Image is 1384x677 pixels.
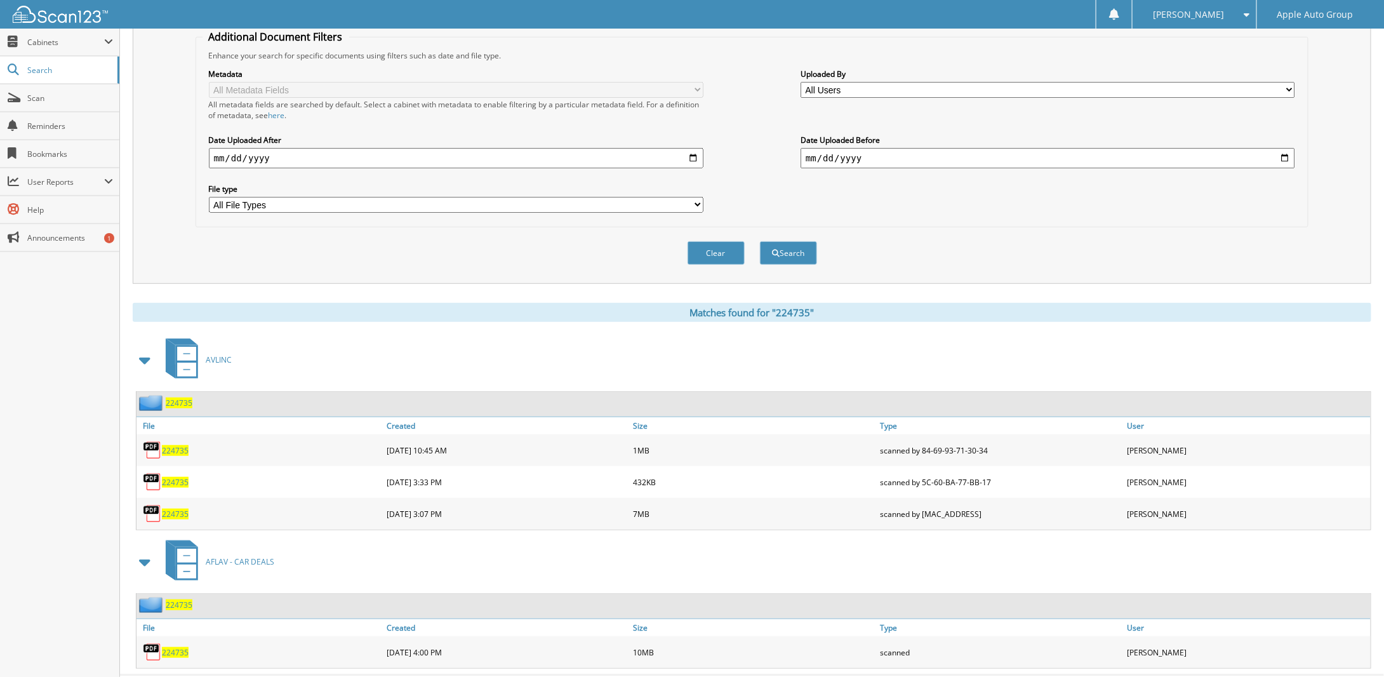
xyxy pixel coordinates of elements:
[136,417,383,434] a: File
[203,50,1302,61] div: Enhance your search for specific documents using filters such as date and file type.
[143,504,162,523] img: PDF.png
[630,501,877,526] div: 7MB
[1124,417,1371,434] a: User
[801,69,1295,79] label: Uploaded By
[162,445,189,456] a: 224735
[269,110,285,121] a: here
[27,121,113,131] span: Reminders
[203,30,349,44] legend: Additional Document Filters
[27,177,104,187] span: User Reports
[27,93,113,104] span: Scan
[27,65,111,76] span: Search
[383,417,630,434] a: Created
[1124,640,1371,665] div: [PERSON_NAME]
[209,99,703,121] div: All metadata fields are searched by default. Select a cabinet with metadata to enable filtering b...
[383,438,630,463] div: [DATE] 10:45 AM
[162,509,189,519] a: 224735
[877,640,1124,665] div: scanned
[630,417,877,434] a: Size
[760,241,817,265] button: Search
[27,204,113,215] span: Help
[139,597,166,613] img: folder2.png
[1124,469,1371,495] div: [PERSON_NAME]
[1153,11,1224,18] span: [PERSON_NAME]
[801,148,1295,168] input: end
[143,643,162,662] img: PDF.png
[143,473,162,492] img: PDF.png
[13,6,108,23] img: scan123-logo-white.svg
[877,501,1124,526] div: scanned by [MAC_ADDRESS]
[158,335,232,385] a: AVLINC
[27,149,113,159] span: Bookmarks
[166,600,192,610] a: 224735
[877,619,1124,636] a: Type
[143,441,162,460] img: PDF.png
[1124,438,1371,463] div: [PERSON_NAME]
[630,619,877,636] a: Size
[209,69,703,79] label: Metadata
[688,241,745,265] button: Clear
[1124,619,1371,636] a: User
[27,232,113,243] span: Announcements
[630,640,877,665] div: 10MB
[206,354,232,365] span: AVLINC
[877,417,1124,434] a: Type
[630,469,877,495] div: 432KB
[206,556,274,567] span: AFLAV - CAR DEALS
[383,640,630,665] div: [DATE] 4:00 PM
[162,477,189,488] a: 224735
[166,398,192,408] a: 224735
[133,303,1371,322] div: Matches found for "224735"
[162,647,189,658] a: 224735
[383,469,630,495] div: [DATE] 3:33 PM
[136,619,383,636] a: File
[877,469,1124,495] div: scanned by 5C-60-BA-77-BB-17
[209,135,703,145] label: Date Uploaded After
[630,438,877,463] div: 1MB
[27,37,104,48] span: Cabinets
[383,501,630,526] div: [DATE] 3:07 PM
[104,233,114,243] div: 1
[158,537,274,587] a: AFLAV - CAR DEALS
[383,619,630,636] a: Created
[877,438,1124,463] div: scanned by 84-69-93-71-30-34
[209,148,703,168] input: start
[1124,501,1371,526] div: [PERSON_NAME]
[1277,11,1354,18] span: Apple Auto Group
[209,184,703,194] label: File type
[139,395,166,411] img: folder2.png
[801,135,1295,145] label: Date Uploaded Before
